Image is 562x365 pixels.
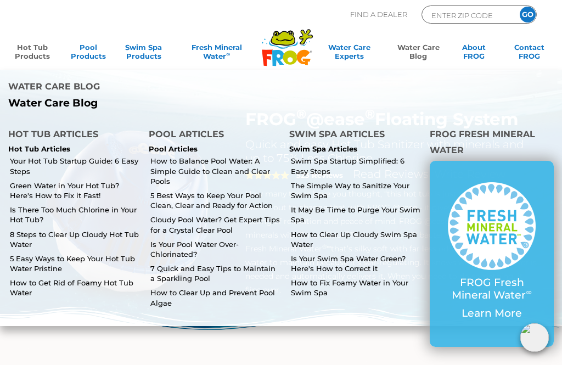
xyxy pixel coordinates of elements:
[8,78,273,97] h4: Water Care Blog
[149,144,198,153] a: Pool Articles
[150,288,281,307] a: How to Clear Up and Prevent Pool Algae
[397,43,440,65] a: Water CareBlog
[8,97,273,110] p: Water Care Blog
[10,229,140,249] a: 8 Steps to Clear Up Cloudy Hot Tub Water
[448,182,536,325] a: FROG Fresh Mineral Water∞ Learn More
[430,9,504,21] input: Zip Code Form
[10,181,140,200] a: Green Water in Your Hot Tub? Here's How to Fix it Fast!
[314,43,384,65] a: Water CareExperts
[430,126,554,161] h4: FROG Fresh Mineral Water
[150,156,281,186] a: How to Balance Pool Water: A Simple Guide to Clean and Clear Pools
[10,278,140,297] a: How to Get Rid of Foamy Hot Tub Water
[291,181,421,200] a: The Simple Way to Sanitize Your Swim Spa
[291,278,421,297] a: How to Fix Foamy Water in Your Swim Spa
[289,144,357,153] a: Swim Spa Articles
[452,43,496,65] a: AboutFROG
[520,323,549,352] img: openIcon
[520,7,536,23] input: GO
[150,239,281,259] a: Is Your Pool Water Over-Chlorinated?
[350,5,407,24] p: Find A Dealer
[526,287,531,297] sup: ∞
[150,263,281,283] a: 7 Quick and Easy Tips to Maintain a Sparkling Pool
[291,156,421,176] a: Swim Spa Startup Simplified: 6 Easy Steps
[448,307,536,320] p: Learn More
[11,43,54,65] a: Hot TubProducts
[66,43,110,65] a: PoolProducts
[150,215,281,234] a: Cloudy Pool Water? Get Expert Tips for a Crystal Clear Pool
[448,277,536,302] p: FROG Fresh Mineral Water
[508,43,551,65] a: ContactFROG
[178,43,256,65] a: Fresh MineralWater∞
[291,229,421,249] a: How to Clear Up Cloudy Swim Spa Water
[122,43,165,65] a: Swim SpaProducts
[10,254,140,273] a: 5 Easy Ways to Keep Your Hot Tub Water Pristine
[291,205,421,224] a: It May Be Time to Purge Your Swim Spa
[10,156,140,176] a: Your Hot Tub Startup Guide: 6 Easy Steps
[291,254,421,273] a: Is Your Swim Spa Water Green? Here's How to Correct it
[226,51,230,57] sup: ∞
[149,126,273,145] h4: Pool Articles
[8,126,132,145] h4: Hot Tub Articles
[150,190,281,210] a: 5 Best Ways to Keep Your Pool Clean, Clear and Ready for Action
[10,205,140,224] a: Is There Too Much Chlorine in Your Hot Tub?
[289,126,413,145] h4: Swim Spa Articles
[8,144,70,153] a: Hot Tub Articles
